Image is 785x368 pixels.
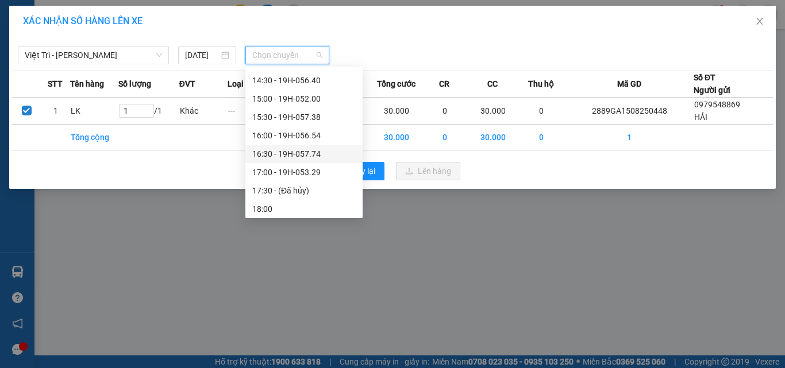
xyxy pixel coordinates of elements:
span: Loại hàng [228,78,264,90]
td: 30.000 [469,98,517,125]
div: Số ĐT Người gửi [694,71,730,96]
td: 0 [421,125,469,150]
span: Thu hộ [528,78,554,90]
td: 30.000 [372,125,421,150]
span: Tên hàng [70,78,104,90]
td: / 1 [118,98,179,125]
button: Close [744,6,776,38]
td: 0 [421,98,469,125]
td: Tổng cộng [70,125,118,150]
td: 1 [41,98,70,125]
span: Mã GD [617,78,641,90]
button: uploadLên hàng [396,162,460,180]
div: 16:00 - 19H-056.54 [252,129,356,142]
span: STT [48,78,63,90]
div: 17:00 - 19H-053.29 [252,166,356,179]
div: 18:00 [252,203,356,215]
td: 1 [565,125,694,150]
td: 30.000 [469,125,517,150]
span: XÁC NHẬN SỐ HÀNG LÊN XE [23,16,143,26]
div: 16:30 - 19H-057.74 [252,148,356,160]
td: 0 [517,98,565,125]
span: HẢI [694,113,707,122]
span: Việt Trì - Mạc Thái Tổ [25,47,162,64]
span: Số lượng [118,78,151,90]
td: Khác [179,98,228,125]
span: Chọn chuyến [252,47,323,64]
span: CR [439,78,449,90]
span: CC [487,78,498,90]
div: 15:00 - 19H-052.00 [252,92,356,105]
span: ĐVT [179,78,195,90]
td: LK [70,98,118,125]
div: 14:30 - 19H-056.40 [252,74,356,87]
span: 0979548869 [694,100,740,109]
span: Tổng cước [377,78,415,90]
input: 15/08/2025 [185,49,218,61]
td: --- [228,98,276,125]
td: 0 [517,125,565,150]
td: 30.000 [372,98,421,125]
div: 17:30 - (Đã hủy) [252,184,356,197]
div: 15:30 - 19H-057.38 [252,111,356,123]
td: 2889GA1508250448 [565,98,694,125]
span: close [755,17,764,26]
